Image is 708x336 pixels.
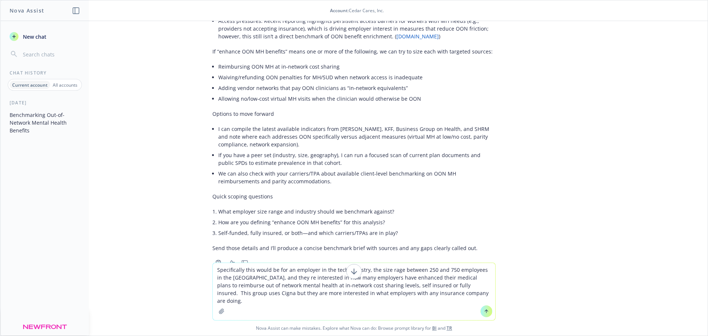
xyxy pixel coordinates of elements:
[396,33,439,40] a: [DOMAIN_NAME]
[218,217,496,228] li: How are you defining “enhance OON MH benefits” for this analysis?
[53,82,77,88] p: All accounts
[218,150,496,168] li: If you have a peer set (industry, size, geography), I can run a focused scan of current plan docu...
[330,7,384,14] div: : Cedar Cares, Inc.
[218,61,496,72] li: Reimbursing OON MH at in‑network cost sharing
[212,193,496,200] p: Quick scoping questions
[21,33,46,41] span: New chat
[218,228,496,238] li: Self‑funded, fully insured, or both—and which carriers/TPAs are in play?
[218,83,496,93] li: Adding vendor networks that pay OON clinicians as “in‑network equivalents”
[239,258,251,268] button: Thumbs down
[212,48,496,55] p: If “enhance OON MH benefits” means one or more of the following, we can try to size each with tar...
[213,263,495,320] textarea: Specifically this would be for an employer in the tech industry, the size rage between 250 and 75...
[7,109,83,136] button: Benchmarking Out-of-Network Mental Health Benefits
[1,70,89,76] div: Chat History
[215,260,222,266] svg: Copy to clipboard
[12,82,48,88] p: Current account
[212,110,496,118] p: Options to move forward
[21,49,80,59] input: Search chats
[218,72,496,83] li: Waiving/refunding OON penalties for MH/SUD when network access is inadequate
[1,100,89,106] div: [DATE]
[218,168,496,187] li: We can also check with your carriers/TPA about available client‑level benchmarking on OON MH reim...
[218,93,496,104] li: Allowing no/low‑cost virtual MH visits when the clinician would otherwise be OON
[432,325,437,331] a: BI
[218,124,496,150] li: I can compile the latest available indicators from [PERSON_NAME], KFF, Business Group on Health, ...
[3,321,705,336] span: Nova Assist can make mistakes. Explore what Nova can do: Browse prompt library for and
[447,325,452,331] a: TR
[218,206,496,217] li: What employer size range and industry should we benchmark against?
[10,7,44,14] h1: Nova Assist
[7,30,83,43] button: New chat
[218,15,496,42] li: Access pressures: Recent reporting highlights persistent access barriers for workers with MH need...
[330,7,348,14] span: Account
[212,244,496,252] p: Send those details and I’ll produce a concise benchmark brief with sources and any gaps clearly c...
